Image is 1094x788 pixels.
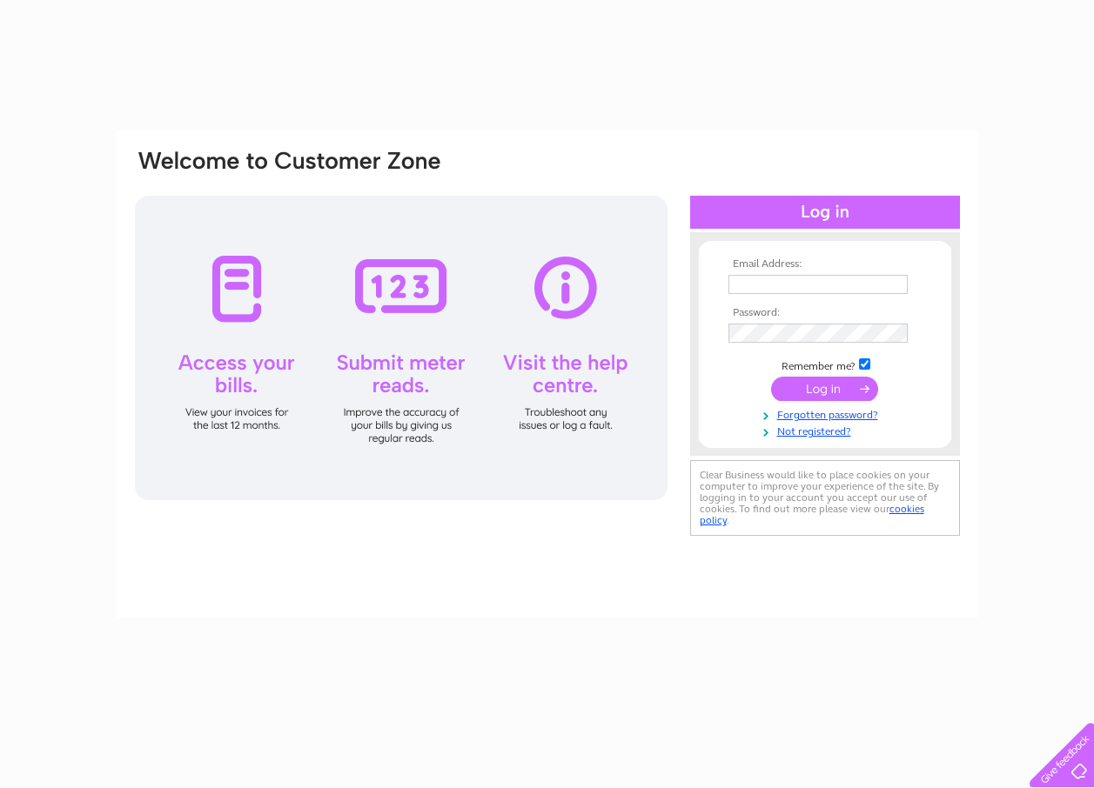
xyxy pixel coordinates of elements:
td: Remember me? [724,356,926,373]
th: Password: [724,307,926,319]
div: Clear Business would like to place cookies on your computer to improve your experience of the sit... [690,460,960,536]
a: Not registered? [728,422,926,438]
input: Submit [771,377,878,401]
a: cookies policy [700,503,924,526]
a: Forgotten password? [728,405,926,422]
th: Email Address: [724,258,926,270]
